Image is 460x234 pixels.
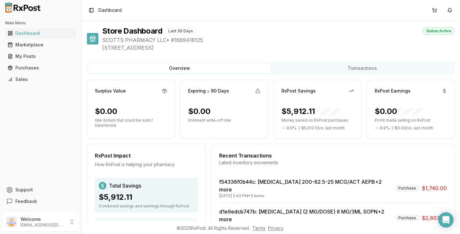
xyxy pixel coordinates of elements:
[395,214,419,222] div: Purchase
[219,193,392,198] div: [DATE] 2:43 PM • 3 items
[3,63,79,73] button: Purchases
[252,225,265,231] a: Terms
[3,28,79,38] button: Dashboard
[3,3,43,13] img: RxPost Logo
[219,152,447,159] div: Recent Transactions
[102,26,162,36] h1: Store Dashboard
[188,118,260,123] p: Imminent write-off risk
[5,74,76,85] a: Sales
[95,106,117,117] div: $0.00
[3,196,79,207] button: Feedback
[8,30,74,36] div: Dashboard
[165,28,196,35] div: Last 30 Days
[102,36,455,44] span: SCOTTS PHARMACY LLC • # 1669418125
[3,51,79,61] button: My Posts
[98,7,122,13] nav: breadcrumb
[3,40,79,50] button: Marketplace
[422,184,447,192] span: $1,740.00
[375,118,447,123] p: Profit made selling on RxPost
[99,204,194,209] div: Combined savings and earnings through RxPost
[88,63,271,73] button: Overview
[219,159,447,166] div: Latest inventory movements
[438,212,454,228] div: Open Intercom Messenger
[8,42,74,48] div: Marketplace
[219,179,382,193] a: f54336f0b44c: [MEDICAL_DATA] 200-62.5-25 MCG/ACT AEPB+2 more
[3,184,79,196] button: Support
[298,125,345,131] span: ( - $5,912.11 ) vs. last month
[6,217,17,227] img: User avatar
[20,216,65,222] p: Welcome
[95,118,167,128] p: Idle dollars that could be sold / transferred
[5,51,76,62] a: My Posts
[102,44,455,52] span: [STREET_ADDRESS]
[271,63,454,73] button: Transactions
[380,125,390,131] span: 0.0 %
[8,65,74,71] div: Purchases
[99,192,194,202] div: $5,912.11
[5,62,76,74] a: Purchases
[95,152,198,159] div: RxPost Impact
[219,208,384,222] a: d1e9edcb747b: [MEDICAL_DATA] (2 MG/DOSE) 8 MG/3ML SOPN+2 more
[395,185,419,192] div: Purchase
[5,39,76,51] a: Marketplace
[20,222,65,228] p: [EMAIL_ADDRESS][DOMAIN_NAME]
[3,74,79,85] button: Sales
[5,28,76,39] a: Dashboard
[287,125,296,131] span: 0.0 %
[392,125,433,131] span: ( - $0.00 ) vs. last month
[109,182,141,190] span: Total Savings
[98,7,122,13] span: Dashboard
[422,214,447,222] span: $2,607.62
[8,53,74,60] div: My Posts
[188,106,211,117] div: $0.00
[8,76,74,83] div: Sales
[281,118,354,123] p: Money saved on RxPost purchases
[375,106,423,117] div: $0.00
[95,88,126,94] div: Surplus Value
[5,20,76,26] h2: Main Menu
[188,88,229,94] div: Expiring ≤ 90 Days
[95,161,198,168] div: How RxPost is helping your pharmacy
[15,198,37,205] span: Feedback
[281,106,341,117] div: $5,912.11
[375,88,410,94] div: RxPost Earnings
[281,88,316,94] div: RxPost Savings
[423,28,455,35] div: Status: Active
[268,225,284,231] a: Privacy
